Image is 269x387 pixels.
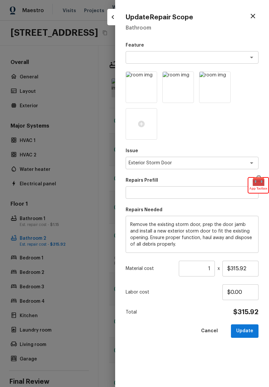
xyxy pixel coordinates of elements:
[126,261,259,276] div: x
[126,177,259,184] p: Repairs Prefill
[130,221,254,248] textarea: Remove the existing storm door, prep the door jamb and install a new exterior storm door to fit t...
[126,72,157,103] img: room img
[126,289,222,295] p: Labor cost
[126,207,259,213] p: Repairs Needed
[248,178,268,184] span: 🧰
[247,188,256,197] button: Open
[249,185,267,192] span: App Toolbox
[163,72,194,103] img: room img
[126,42,259,49] p: Feature
[126,309,137,316] p: Total
[126,13,193,22] h4: Update Repair Scope
[247,158,256,168] button: Open
[247,53,256,62] button: Open
[126,265,176,272] p: Material cost
[129,160,237,166] textarea: Exterior Storm Door
[199,72,230,103] img: room img
[196,324,223,338] button: Cancel
[231,324,259,338] button: Update
[126,148,259,154] p: Issue
[233,308,259,316] h4: $315.92
[126,24,259,31] h5: Bathroom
